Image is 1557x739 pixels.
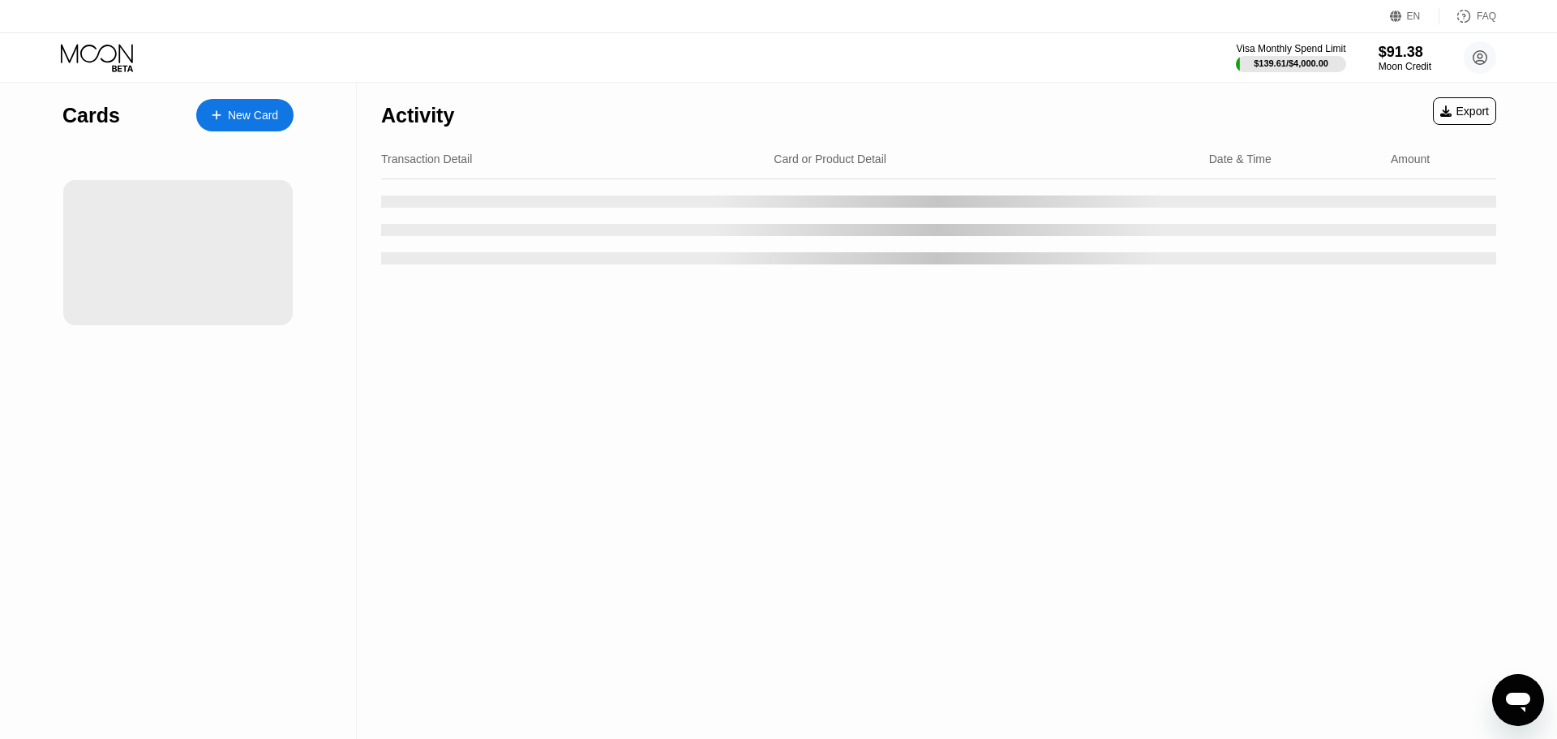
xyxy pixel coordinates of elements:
div: EN [1390,8,1439,24]
div: Card or Product Detail [774,153,886,165]
div: Transaction Detail [381,153,472,165]
div: Visa Monthly Spend Limit$139.61/$4,000.00 [1236,43,1345,72]
div: $139.61 / $4,000.00 [1254,58,1328,68]
div: Date & Time [1209,153,1272,165]
div: Export [1440,105,1489,118]
div: Export [1433,97,1496,125]
div: Visa Monthly Spend Limit [1236,43,1345,54]
div: FAQ [1477,11,1496,22]
div: Activity [381,104,454,127]
div: Cards [62,104,120,127]
div: New Card [228,109,278,122]
div: $91.38 [1379,44,1431,61]
div: FAQ [1439,8,1496,24]
div: Amount [1391,153,1430,165]
div: EN [1407,11,1421,22]
div: Moon Credit [1379,61,1431,72]
div: New Card [196,99,294,131]
div: $91.38Moon Credit [1379,44,1431,72]
iframe: Button to launch messaging window [1492,674,1544,726]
